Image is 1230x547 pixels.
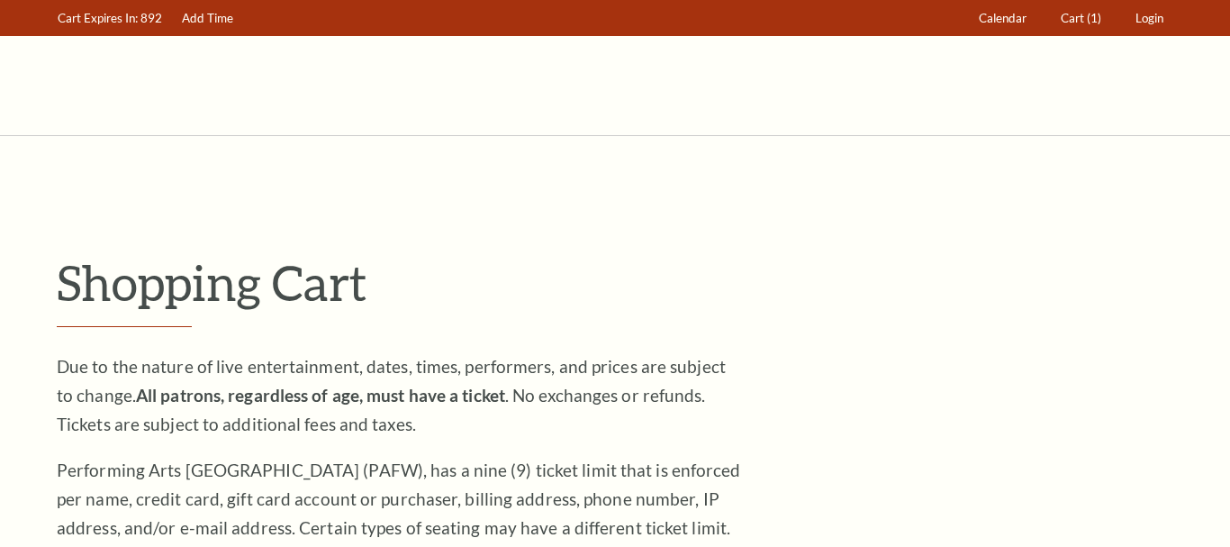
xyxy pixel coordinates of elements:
[57,356,726,434] span: Due to the nature of live entertainment, dates, times, performers, and prices are subject to chan...
[136,385,505,406] strong: All patrons, regardless of age, must have a ticket
[971,1,1036,36] a: Calendar
[57,253,1173,312] p: Shopping Cart
[1061,11,1084,25] span: Cart
[174,1,242,36] a: Add Time
[1127,1,1172,36] a: Login
[1135,11,1163,25] span: Login
[979,11,1027,25] span: Calendar
[140,11,162,25] span: 892
[1053,1,1110,36] a: Cart (1)
[1087,11,1101,25] span: (1)
[58,11,138,25] span: Cart Expires In:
